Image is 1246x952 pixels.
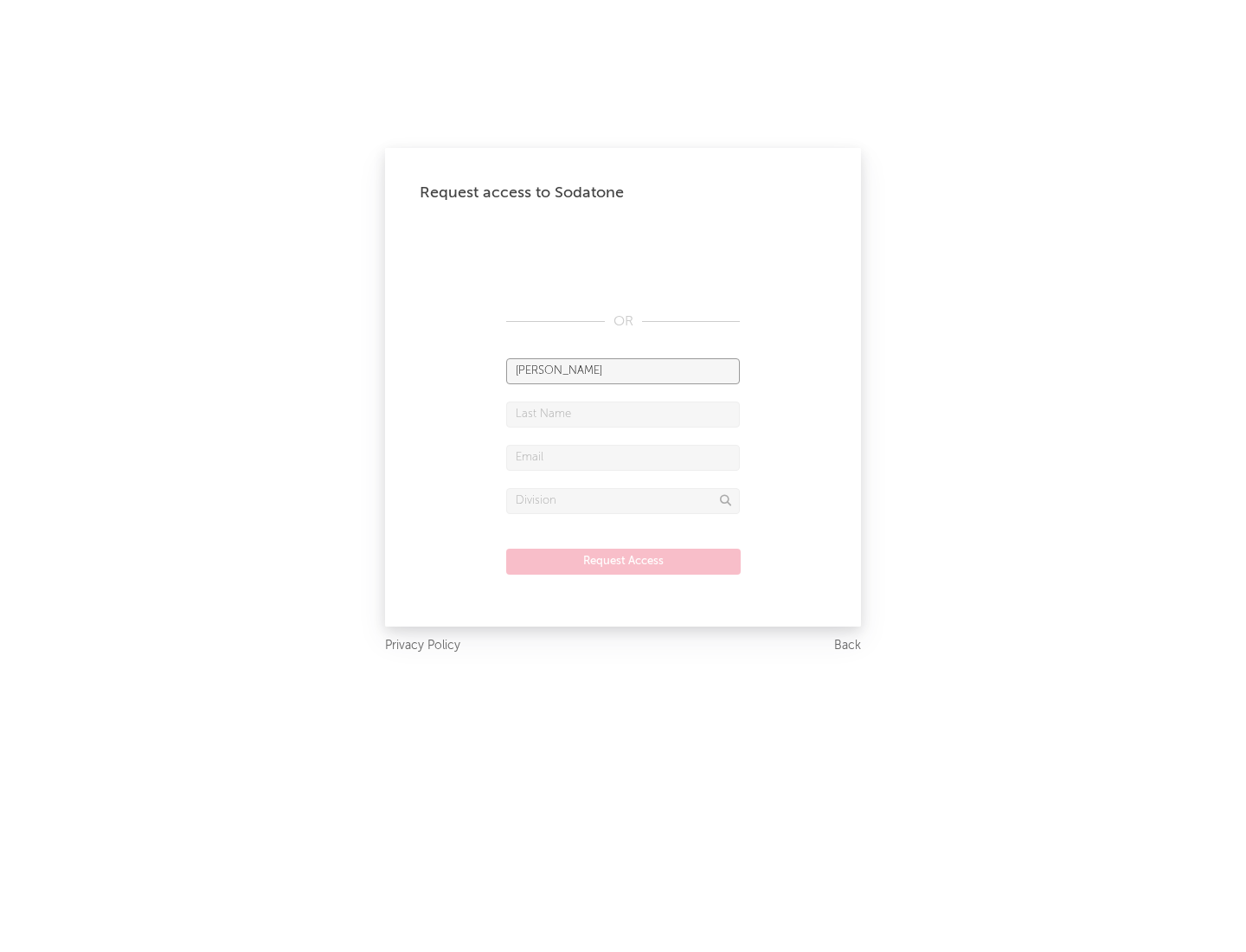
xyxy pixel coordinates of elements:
[506,312,740,332] div: OR
[420,183,826,203] div: Request access to Sodatone
[506,488,740,514] input: Division
[834,635,861,657] a: Back
[506,402,740,428] input: Last Name
[385,635,460,657] a: Privacy Policy
[506,549,741,575] button: Request Access
[506,445,740,471] input: Email
[506,358,740,384] input: First Name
